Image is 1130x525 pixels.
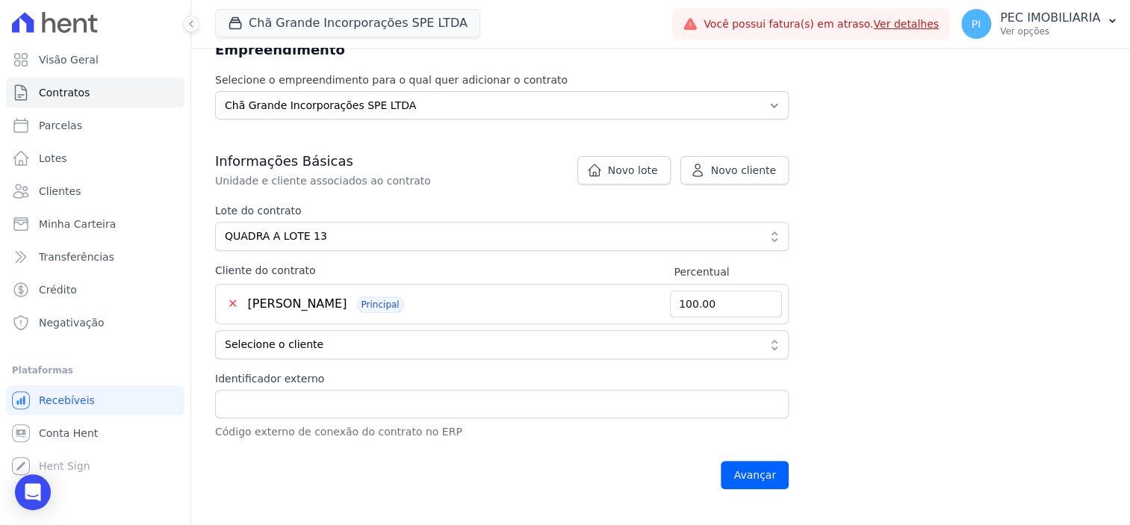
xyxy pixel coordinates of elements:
[6,209,184,239] a: Minha Carteira
[6,111,184,140] a: Parcelas
[577,156,671,184] a: Novo lote
[6,143,184,173] a: Lotes
[873,18,939,30] a: Ver detalhes
[39,118,82,133] span: Parcelas
[222,295,243,313] button: ✕
[357,296,404,313] span: Principal
[39,85,90,100] span: Contratos
[949,3,1130,45] button: PI PEC IMOBILIARIA Ver opções
[15,474,51,510] div: Open Intercom Messenger
[6,45,184,75] a: Visão Geral
[608,163,658,178] span: Novo lote
[215,203,789,219] label: Lote do contrato
[680,156,789,184] a: Novo cliente
[39,282,77,297] span: Crédito
[39,184,81,199] span: Clientes
[6,308,184,338] a: Negativação
[6,385,184,415] a: Recebíveis
[12,361,178,379] div: Plataformas
[1000,10,1100,25] p: PEC IMOBILIARIA
[225,229,758,244] span: QUADRA A LOTE 13
[39,249,114,264] span: Transferências
[215,40,789,60] h2: Empreendimento
[215,72,789,88] label: Selecione o empreendimento para o qual quer adicionar o contrato
[711,163,776,178] span: Novo cliente
[6,176,184,206] a: Clientes
[215,371,789,387] label: Identificador externo
[6,275,184,305] a: Crédito
[215,263,674,279] label: Cliente do contrato
[39,151,67,166] span: Lotes
[215,173,717,188] p: Unidade e cliente associados ao contrato
[6,418,184,448] a: Conta Hent
[39,217,116,232] span: Minha Carteira
[248,296,347,311] span: [PERSON_NAME]
[674,266,729,278] label: Percentual
[215,222,789,251] button: QUADRA A LOTE 13
[6,78,184,108] a: Contratos
[39,315,105,330] span: Negativação
[215,424,789,440] p: Código externo de conexão do contrato no ERP
[215,152,789,170] h3: Informações Básicas
[704,16,939,32] span: Você possui fatura(s) em atraso.
[721,461,789,489] input: Avançar
[1000,25,1100,37] p: Ver opções
[972,19,981,29] span: PI
[6,242,184,272] a: Transferências
[215,9,480,37] button: Chã Grande Incorporações SPE LTDA
[225,337,758,352] span: Selecione o cliente
[39,426,98,441] span: Conta Hent
[215,330,789,359] button: Selecione o cliente
[39,52,99,67] span: Visão Geral
[39,393,95,408] span: Recebíveis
